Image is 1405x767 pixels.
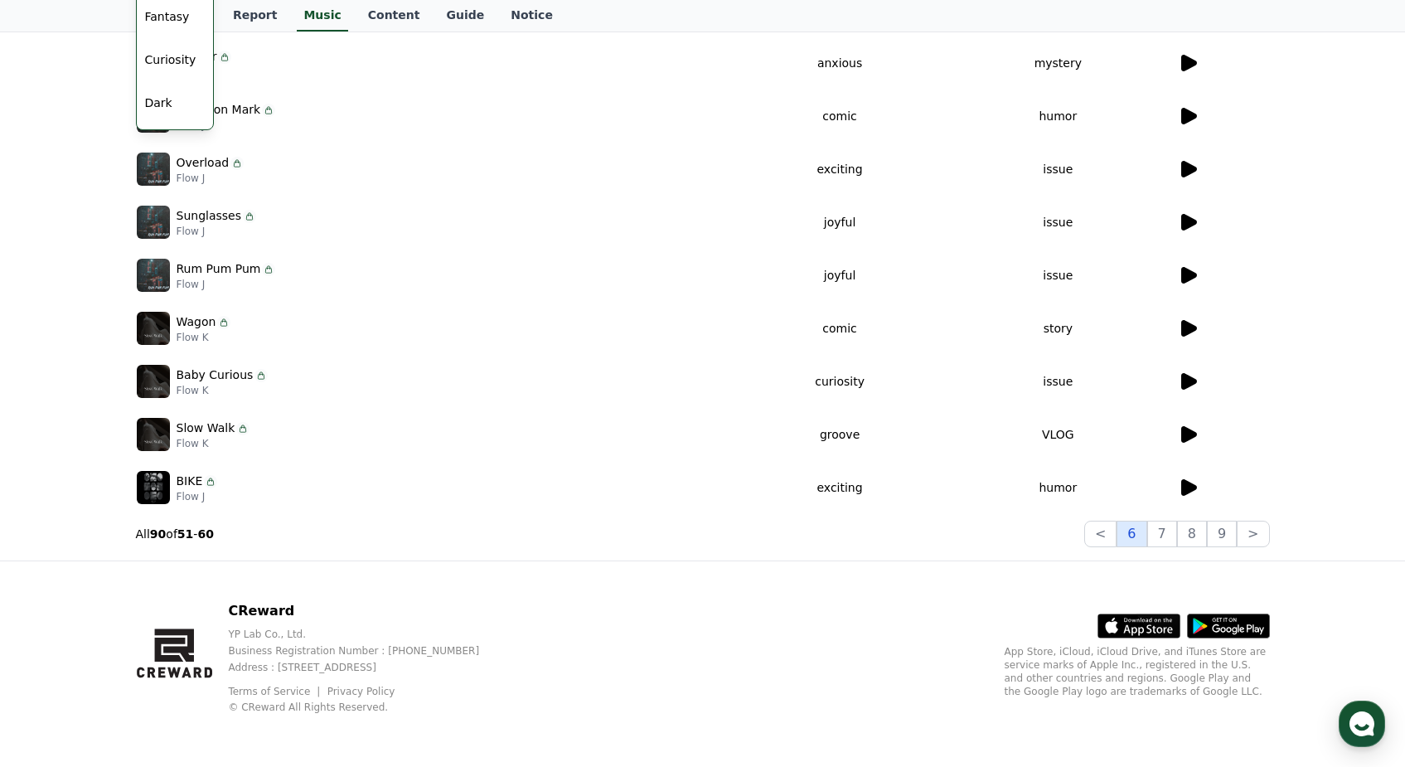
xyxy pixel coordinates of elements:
[939,36,1176,90] td: mystery
[136,526,214,542] p: All of -
[137,259,170,292] img: music
[939,196,1176,249] td: issue
[109,526,214,567] a: Messages
[150,527,166,541] strong: 90
[42,551,71,564] span: Home
[177,331,231,344] p: Flow K
[245,551,286,564] span: Settings
[177,172,245,185] p: Flow J
[138,41,203,78] button: Curiosity
[939,355,1176,408] td: issue
[327,686,395,697] a: Privacy Policy
[1084,521,1117,547] button: <
[137,471,170,504] img: music
[1207,521,1237,547] button: 9
[740,249,939,302] td: joyful
[138,85,179,121] button: Dark
[740,196,939,249] td: joyful
[939,249,1176,302] td: issue
[939,461,1176,514] td: humor
[177,384,269,397] p: Flow K
[177,154,230,172] p: Overload
[740,408,939,461] td: groove
[5,526,109,567] a: Home
[137,418,170,451] img: music
[177,313,216,331] p: Wagon
[177,225,256,238] p: Flow J
[228,701,506,714] p: © CReward All Rights Reserved.
[740,90,939,143] td: comic
[1147,521,1177,547] button: 7
[177,367,254,384] p: Baby Curious
[177,473,203,490] p: BIKE
[197,527,213,541] strong: 60
[228,628,506,641] p: YP Lab Co., Ltd.
[939,408,1176,461] td: VLOG
[177,420,235,437] p: Slow Walk
[177,490,218,503] p: Flow J
[138,551,187,565] span: Messages
[228,601,506,621] p: CReward
[228,686,322,697] a: Terms of Service
[228,644,506,658] p: Business Registration Number : [PHONE_NUMBER]
[214,526,318,567] a: Settings
[177,260,261,278] p: Rum Pum Pum
[740,302,939,355] td: comic
[177,527,193,541] strong: 51
[1005,645,1270,698] p: App Store, iCloud, iCloud Drive, and iTunes Store are service marks of Apple Inc., registered in ...
[177,207,241,225] p: Sunglasses
[1177,521,1207,547] button: 8
[137,206,170,239] img: music
[137,153,170,186] img: music
[939,302,1176,355] td: story
[137,312,170,345] img: music
[137,365,170,398] img: music
[939,90,1176,143] td: humor
[1237,521,1269,547] button: >
[740,461,939,514] td: exciting
[228,661,506,674] p: Address : [STREET_ADDRESS]
[740,36,939,90] td: anxious
[177,437,250,450] p: Flow K
[177,101,261,119] p: Question Mark
[177,278,276,291] p: Flow J
[177,119,276,132] p: Flow J
[1117,521,1146,547] button: 6
[740,355,939,408] td: curiosity
[939,143,1176,196] td: issue
[740,143,939,196] td: exciting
